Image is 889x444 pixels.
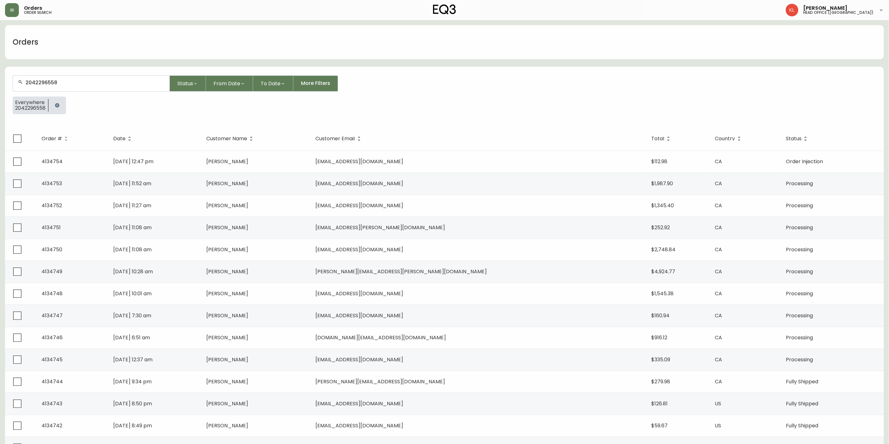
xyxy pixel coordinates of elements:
[715,268,722,275] span: CA
[206,158,248,165] span: [PERSON_NAME]
[316,400,403,407] span: [EMAIL_ADDRESS][DOMAIN_NAME]
[206,268,248,275] span: [PERSON_NAME]
[261,80,281,87] span: To Date
[113,312,151,319] span: [DATE] 7:30 am
[177,80,193,87] span: Status
[206,312,248,319] span: [PERSON_NAME]
[652,137,664,141] span: Total
[42,202,62,209] span: 4134752
[42,334,63,341] span: 4134746
[786,137,802,141] span: Status
[206,202,248,209] span: [PERSON_NAME]
[316,356,403,363] span: [EMAIL_ADDRESS][DOMAIN_NAME]
[316,290,403,297] span: [EMAIL_ADDRESS][DOMAIN_NAME]
[316,378,445,385] span: [PERSON_NAME][EMAIL_ADDRESS][DOMAIN_NAME]
[652,378,670,385] span: $279.98
[715,180,722,187] span: CA
[42,158,63,165] span: 4134754
[652,246,676,253] span: $2,748.84
[301,80,330,87] span: More Filters
[715,137,735,141] span: Country
[25,80,164,86] input: Search
[652,268,675,275] span: $4,924.77
[786,312,813,319] span: Processing
[715,400,721,407] span: US
[42,422,62,429] span: 4134742
[316,137,355,141] span: Customer Email
[253,75,293,92] button: To Date
[786,158,823,165] span: Order Injection
[113,202,151,209] span: [DATE] 11:27 am
[206,246,248,253] span: [PERSON_NAME]
[113,180,151,187] span: [DATE] 11:52 am
[786,268,813,275] span: Processing
[715,158,722,165] span: CA
[206,334,248,341] span: [PERSON_NAME]
[113,224,152,231] span: [DATE] 11:08 am
[786,202,813,209] span: Processing
[42,312,63,319] span: 4134747
[206,136,255,142] span: Customer Name
[652,356,670,363] span: $335.09
[113,378,152,385] span: [DATE] 9:34 pm
[715,290,722,297] span: CA
[715,224,722,231] span: CA
[206,400,248,407] span: [PERSON_NAME]
[113,400,152,407] span: [DATE] 8:50 pm
[652,224,670,231] span: $252.92
[24,6,42,11] span: Orders
[316,246,403,253] span: [EMAIL_ADDRESS][DOMAIN_NAME]
[652,312,670,319] span: $160.94
[715,356,722,363] span: CA
[113,158,153,165] span: [DATE] 12:47 pm
[15,105,46,111] span: 2042296558
[113,422,152,429] span: [DATE] 8:49 pm
[652,334,668,341] span: $916.12
[316,136,363,142] span: Customer Email
[206,378,248,385] span: [PERSON_NAME]
[316,268,487,275] span: [PERSON_NAME][EMAIL_ADDRESS][PERSON_NAME][DOMAIN_NAME]
[293,75,338,92] button: More Filters
[652,180,673,187] span: $1,987.90
[113,290,152,297] span: [DATE] 10:01 am
[113,268,153,275] span: [DATE] 10:28 am
[206,137,247,141] span: Customer Name
[652,290,674,297] span: $1,545.38
[42,356,63,363] span: 4134745
[170,75,206,92] button: Status
[42,378,63,385] span: 4134744
[206,75,253,92] button: From Date
[316,224,445,231] span: [EMAIL_ADDRESS][PERSON_NAME][DOMAIN_NAME]
[316,202,403,209] span: [EMAIL_ADDRESS][DOMAIN_NAME]
[206,356,248,363] span: [PERSON_NAME]
[786,246,813,253] span: Processing
[715,202,722,209] span: CA
[13,37,38,47] h1: Orders
[715,246,722,253] span: CA
[113,136,134,142] span: Date
[316,422,403,429] span: [EMAIL_ADDRESS][DOMAIN_NAME]
[206,422,248,429] span: [PERSON_NAME]
[42,180,62,187] span: 4134753
[786,356,813,363] span: Processing
[715,334,722,341] span: CA
[113,246,152,253] span: [DATE] 11:08 am
[316,158,403,165] span: [EMAIL_ADDRESS][DOMAIN_NAME]
[652,136,673,142] span: Total
[206,224,248,231] span: [PERSON_NAME]
[316,180,403,187] span: [EMAIL_ADDRESS][DOMAIN_NAME]
[652,202,674,209] span: $1,345.40
[316,312,403,319] span: [EMAIL_ADDRESS][DOMAIN_NAME]
[786,136,810,142] span: Status
[42,224,61,231] span: 4134751
[42,136,70,142] span: Order #
[42,290,63,297] span: 4134748
[652,158,668,165] span: $112.98
[715,312,722,319] span: CA
[786,378,818,385] span: Fully Shipped
[42,268,62,275] span: 4134749
[42,246,62,253] span: 4134750
[113,356,153,363] span: [DATE] 12:37 am
[433,4,456,14] img: logo
[652,400,668,407] span: $126.81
